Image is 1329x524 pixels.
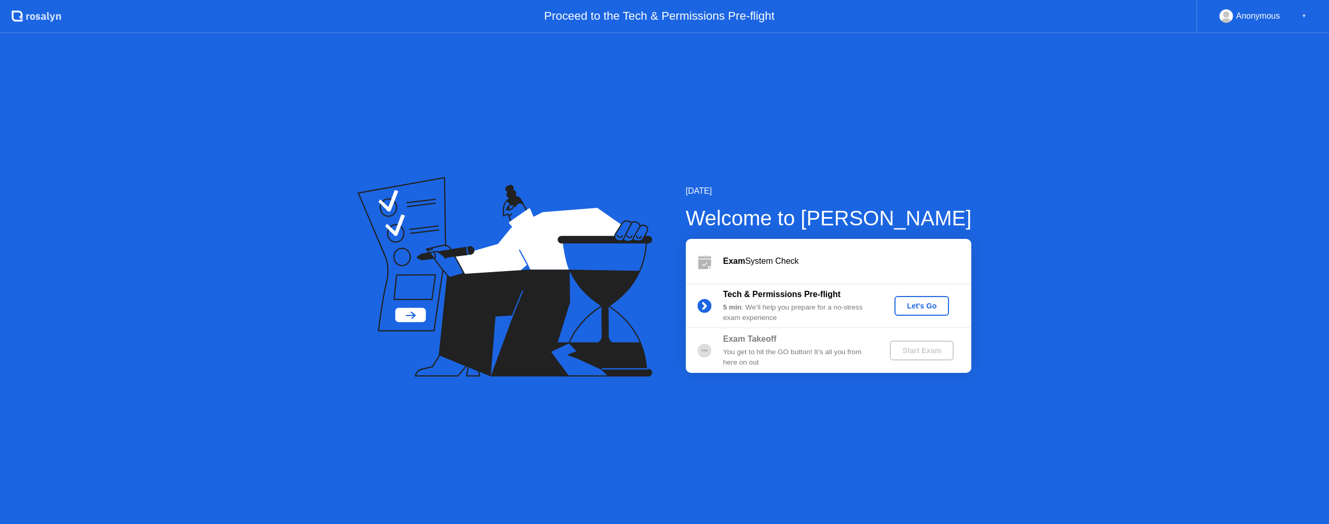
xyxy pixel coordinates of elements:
div: : We’ll help you prepare for a no-stress exam experience [723,302,873,324]
div: ▼ [1301,9,1307,23]
div: Welcome to [PERSON_NAME] [686,203,972,234]
b: Exam Takeoff [723,334,777,343]
b: Exam [723,257,745,265]
div: Let's Go [899,302,945,310]
button: Start Exam [890,341,954,360]
b: 5 min [723,303,742,311]
div: System Check [723,255,971,267]
button: Let's Go [894,296,949,316]
div: Anonymous [1236,9,1280,23]
div: Start Exam [894,346,950,355]
b: Tech & Permissions Pre-flight [723,290,840,299]
div: You get to hit the GO button! It’s all you from here on out [723,347,873,368]
div: [DATE] [686,185,972,197]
